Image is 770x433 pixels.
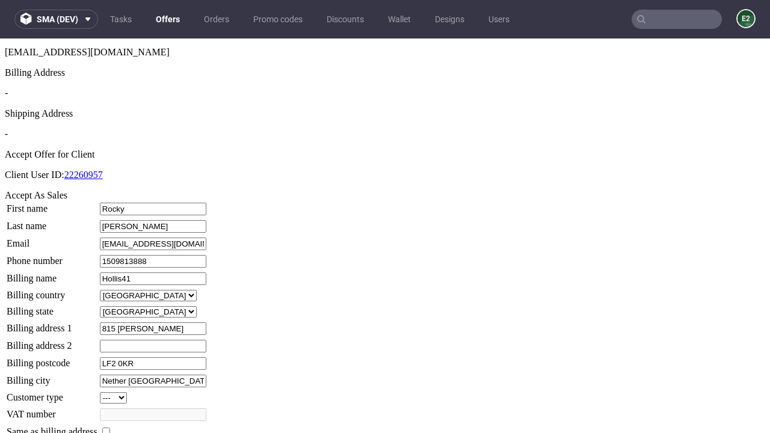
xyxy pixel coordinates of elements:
[5,70,765,81] div: Shipping Address
[246,10,310,29] a: Promo codes
[5,90,8,100] span: -
[6,369,98,383] td: VAT number
[5,111,765,121] div: Accept Offer for Client
[6,198,98,212] td: Email
[6,336,98,349] td: Billing city
[5,49,8,60] span: -
[5,29,765,40] div: Billing Address
[6,164,98,177] td: First name
[381,10,418,29] a: Wallet
[319,10,371,29] a: Discounts
[6,233,98,247] td: Billing name
[6,387,98,400] td: Same as billing address
[5,152,765,162] div: Accept As Sales
[6,301,98,315] td: Billing address 2
[738,10,754,27] figcaption: e2
[64,131,103,141] a: 22260957
[103,10,139,29] a: Tasks
[149,10,187,29] a: Offers
[37,15,78,23] span: sma (dev)
[6,318,98,332] td: Billing postcode
[6,353,98,366] td: Customer type
[6,181,98,195] td: Last name
[6,216,98,230] td: Phone number
[6,267,98,280] td: Billing state
[5,131,765,142] p: Client User ID:
[428,10,472,29] a: Designs
[14,10,98,29] button: sma (dev)
[6,251,98,263] td: Billing country
[197,10,236,29] a: Orders
[481,10,517,29] a: Users
[5,8,170,19] span: [EMAIL_ADDRESS][DOMAIN_NAME]
[6,283,98,297] td: Billing address 1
